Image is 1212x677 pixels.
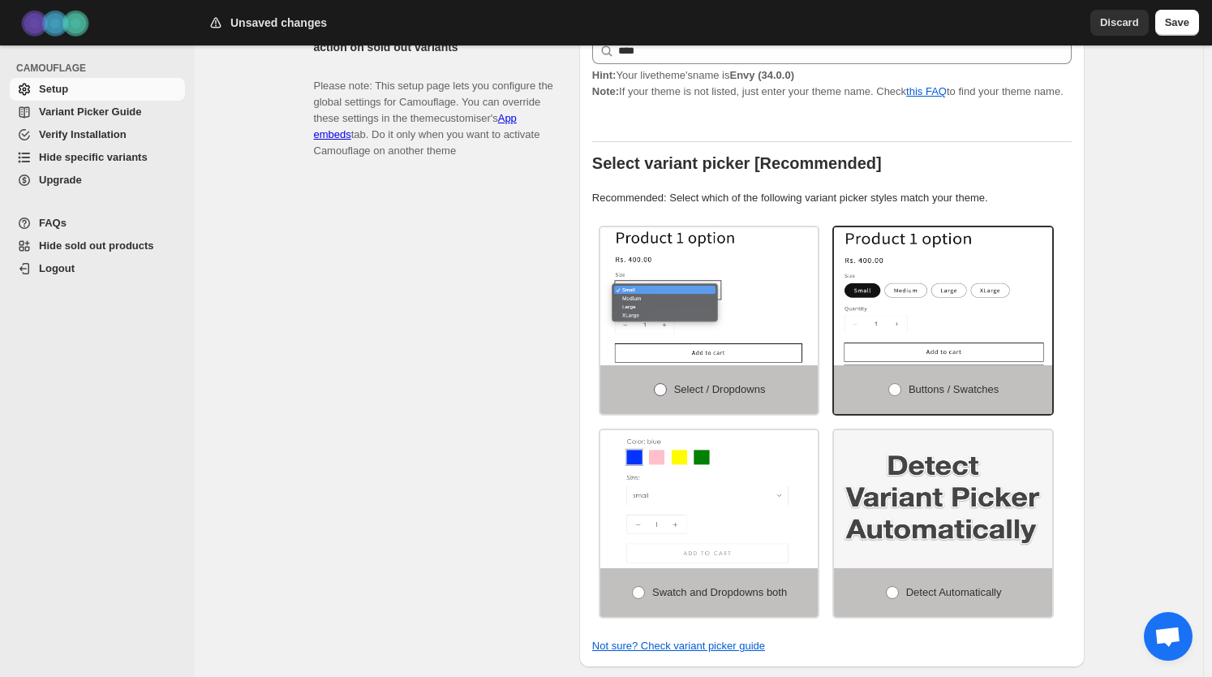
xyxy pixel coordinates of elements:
[592,67,1072,100] p: If your theme is not listed, just enter your theme name. Check to find your theme name.
[39,151,148,163] span: Hide specific variants
[906,85,947,97] a: this FAQ
[1144,612,1193,661] div: Open chat
[834,227,1052,365] img: Buttons / Swatches
[592,640,765,652] a: Not sure? Check variant picker guide
[906,586,1002,598] span: Detect Automatically
[39,217,67,229] span: FAQs
[909,383,999,395] span: Buttons / Swatches
[16,62,187,75] span: CAMOUFLAGE
[652,586,787,598] span: Swatch and Dropdowns both
[10,169,185,192] a: Upgrade
[834,430,1052,568] img: Detect Automatically
[592,154,882,172] b: Select variant picker [Recommended]
[10,257,185,280] a: Logout
[592,190,1072,206] p: Recommended: Select which of the following variant picker styles match your theme.
[10,123,185,146] a: Verify Installation
[10,212,185,235] a: FAQs
[314,62,553,159] p: Please note: This setup page lets you configure the global settings for Camouflage. You can overr...
[1155,10,1199,36] button: Save
[600,430,819,568] img: Swatch and Dropdowns both
[729,69,794,81] strong: Envy (34.0.0)
[39,128,127,140] span: Verify Installation
[10,235,185,257] a: Hide sold out products
[39,106,141,118] span: Variant Picker Guide
[39,262,75,274] span: Logout
[592,69,794,81] span: Your live theme's name is
[592,69,617,81] strong: Hint:
[39,83,68,95] span: Setup
[10,146,185,169] a: Hide specific variants
[230,15,327,31] h2: Unsaved changes
[39,239,154,252] span: Hide sold out products
[674,383,766,395] span: Select / Dropdowns
[10,101,185,123] a: Variant Picker Guide
[1090,10,1149,36] button: Discard
[592,85,619,97] strong: Note:
[10,78,185,101] a: Setup
[600,227,819,365] img: Select / Dropdowns
[1165,15,1189,31] span: Save
[39,174,82,186] span: Upgrade
[1100,15,1139,31] span: Discard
